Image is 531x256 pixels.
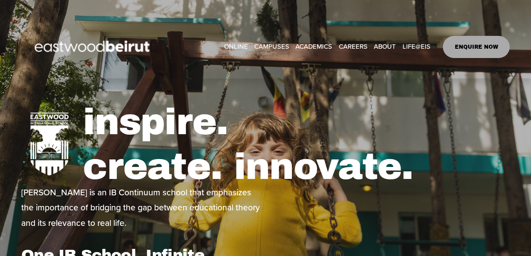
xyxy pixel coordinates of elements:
span: CAMPUSES [254,41,289,53]
p: [PERSON_NAME] is an IB Continuum school that emphasizes the importance of bridging the gap betwee... [21,185,263,231]
a: folder dropdown [403,40,430,54]
span: ACADEMICS [295,41,332,53]
a: ONLINE [224,40,248,54]
span: ABOUT [374,41,396,53]
a: ENQUIRE NOW [443,36,510,58]
a: CAREERS [339,40,368,54]
a: folder dropdown [295,40,332,54]
span: LIFE@EIS [403,41,430,53]
h1: inspire. create. innovate. [83,100,510,189]
a: folder dropdown [374,40,396,54]
img: EastwoodIS Global Site [21,24,166,70]
a: folder dropdown [254,40,289,54]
